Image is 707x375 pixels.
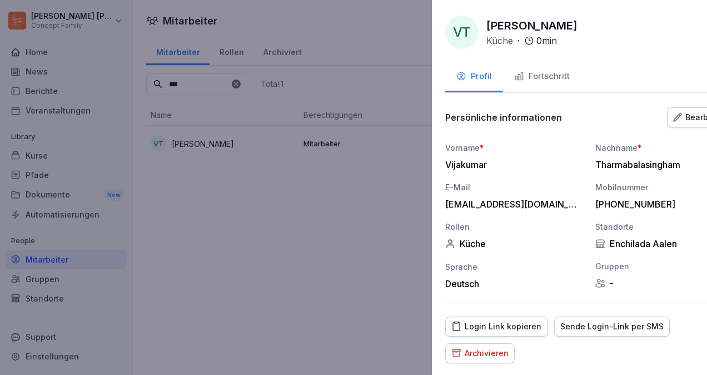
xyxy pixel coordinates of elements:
div: E-Mail [445,181,584,193]
div: [EMAIL_ADDRESS][DOMAIN_NAME] [445,199,579,210]
div: VT [445,16,479,49]
div: Deutsch [445,278,584,289]
div: Rollen [445,221,584,233]
div: Sprache [445,261,584,273]
div: Vijakumar [445,159,579,170]
p: Persönliche informationen [445,112,562,123]
div: · [486,34,557,47]
div: Vorname [445,142,584,154]
button: Profil [445,62,503,92]
p: 0 min [536,34,557,47]
button: Archivieren [445,343,515,363]
button: Sende Login-Link per SMS [554,317,670,337]
p: [PERSON_NAME] [486,17,577,34]
div: Login Link kopieren [451,320,541,333]
div: Archivieren [451,347,509,359]
button: Fortschritt [503,62,581,92]
div: Sende Login-Link per SMS [560,320,664,333]
p: Küche [486,34,513,47]
div: Küche [445,238,584,249]
div: Profil [456,70,492,83]
div: Fortschritt [514,70,570,83]
button: Login Link kopieren [445,317,547,337]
